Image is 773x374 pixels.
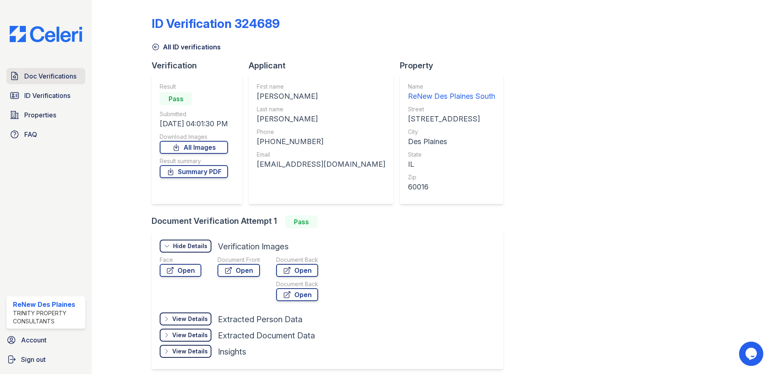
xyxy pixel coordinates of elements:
iframe: chat widget [739,342,765,366]
div: Pass [160,92,192,105]
div: Result summary [160,157,228,165]
div: Street [408,105,495,113]
a: Open [160,264,201,277]
a: ID Verifications [6,87,85,104]
div: Applicant [249,60,400,71]
div: Name [408,83,495,91]
a: Sign out [3,351,89,368]
a: Properties [6,107,85,123]
div: ID Verification 324689 [152,16,280,31]
div: Phone [257,128,385,136]
a: Open [276,264,318,277]
div: Verification [152,60,249,71]
div: Document Back [276,256,318,264]
div: Download Images [160,133,228,141]
div: ReNew Des Plaines South [408,91,495,102]
a: All ID verifications [152,42,221,52]
a: Account [3,332,89,348]
div: 60016 [408,181,495,193]
a: FAQ [6,126,85,142]
div: Submitted [160,110,228,118]
div: Property [400,60,510,71]
div: First name [257,83,385,91]
div: [EMAIL_ADDRESS][DOMAIN_NAME] [257,159,385,170]
div: Insights [218,346,246,357]
div: View Details [172,331,208,339]
div: Face [160,256,201,264]
div: Des Plaines [408,136,495,147]
div: [PERSON_NAME] [257,91,385,102]
div: Zip [408,173,495,181]
div: Document Front [218,256,260,264]
a: All Images [160,141,228,154]
div: Extracted Person Data [218,314,302,325]
div: [PHONE_NUMBER] [257,136,385,147]
div: City [408,128,495,136]
div: Extracted Document Data [218,330,315,341]
div: [PERSON_NAME] [257,113,385,125]
div: ReNew Des Plaines [13,300,82,309]
span: FAQ [24,130,37,139]
a: Summary PDF [160,165,228,178]
div: Document Verification Attempt 1 [152,215,510,228]
div: View Details [172,347,208,355]
div: State [408,151,495,159]
span: Doc Verifications [24,71,76,81]
div: [DATE] 04:01:30 PM [160,118,228,130]
div: Pass [285,215,317,228]
div: Trinity Property Consultants [13,309,82,325]
img: CE_Logo_Blue-a8612792a0a2168367f1c8372b55b34899dd931a85d93a1a3d3e32e68fde9ad4.png [3,26,89,42]
span: Sign out [21,355,46,364]
div: [STREET_ADDRESS] [408,113,495,125]
a: Open [276,288,318,301]
a: Name ReNew Des Plaines South [408,83,495,102]
div: IL [408,159,495,170]
span: Account [21,335,46,345]
a: Open [218,264,260,277]
span: ID Verifications [24,91,70,100]
a: Doc Verifications [6,68,85,84]
div: Email [257,151,385,159]
div: Hide Details [173,242,207,250]
div: Result [160,83,228,91]
div: Document Back [276,280,318,288]
div: Verification Images [218,241,289,252]
div: Last name [257,105,385,113]
div: View Details [172,315,208,323]
span: Properties [24,110,56,120]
